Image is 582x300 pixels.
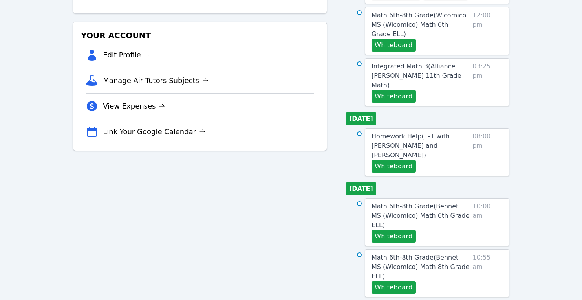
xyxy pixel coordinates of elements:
span: 08:00 pm [472,132,503,173]
button: Whiteboard [372,39,416,52]
a: Math 6th-8th Grade(Bennet MS (Wicomico) Math 8th Grade ELL) [372,253,469,281]
button: Whiteboard [372,160,416,173]
a: Homework Help(1-1 with [PERSON_NAME] and [PERSON_NAME]) [372,132,469,160]
button: Whiteboard [372,230,416,243]
span: Math 6th-8th Grade ( Bennet MS (Wicomico) Math 8th Grade ELL ) [372,254,469,280]
a: Math 6th-8th Grade(Bennet MS (Wicomico) Math 6th Grade ELL) [372,202,469,230]
h3: Your Account [79,28,320,42]
span: Math 6th-8th Grade ( Wicomico MS (Wicomico) Math 6th Grade ELL ) [372,11,466,38]
a: Manage Air Tutors Subjects [103,75,209,86]
span: 03:25 pm [472,62,503,103]
a: Edit Profile [103,50,150,61]
span: 10:00 am [472,202,502,243]
li: [DATE] [346,112,376,125]
li: [DATE] [346,182,376,195]
span: 10:55 am [472,253,502,294]
a: View Expenses [103,101,165,112]
span: Homework Help ( 1-1 with [PERSON_NAME] and [PERSON_NAME] ) [372,133,450,159]
a: Link Your Google Calendar [103,126,205,137]
a: Math 6th-8th Grade(Wicomico MS (Wicomico) Math 6th Grade ELL) [372,11,469,39]
button: Whiteboard [372,90,416,103]
a: Integrated Math 3(Alliance [PERSON_NAME] 11th Grade Math) [372,62,469,90]
span: 12:00 pm [472,11,503,52]
span: Integrated Math 3 ( Alliance [PERSON_NAME] 11th Grade Math ) [372,63,461,89]
span: Math 6th-8th Grade ( Bennet MS (Wicomico) Math 6th Grade ELL ) [372,202,469,229]
button: Whiteboard [372,281,416,294]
